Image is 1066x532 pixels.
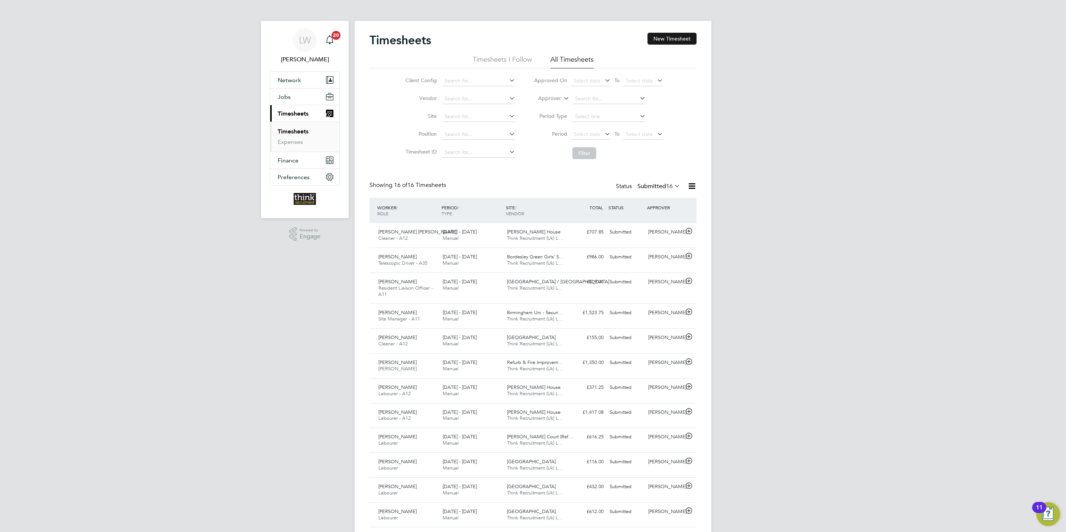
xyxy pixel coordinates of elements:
label: Position [403,130,437,137]
span: Manual [443,260,459,266]
span: Think Recruitment (Uk) L… [507,390,563,397]
span: [PERSON_NAME] [378,334,417,341]
span: Refurb & Fire Improvem… [507,359,563,365]
div: [PERSON_NAME] [645,332,684,344]
button: Open Resource Center, 11 new notifications [1036,502,1060,526]
div: Submitted [607,251,645,263]
span: 16 [666,183,673,190]
div: [PERSON_NAME] [645,381,684,394]
span: Labourer [378,440,398,446]
div: [PERSON_NAME] [645,506,684,518]
span: Select date [626,77,653,84]
div: STATUS [607,201,645,214]
span: [PERSON_NAME] [378,254,417,260]
span: Think Recruitment (Uk) L… [507,490,563,496]
span: [DATE] - [DATE] [443,359,477,365]
span: Manual [443,285,459,291]
a: 20 [322,28,337,52]
div: [PERSON_NAME] [645,431,684,443]
span: Select date [574,77,600,84]
span: [PERSON_NAME] [378,384,417,390]
div: Submitted [607,406,645,419]
span: Engage [300,233,320,240]
span: [DATE] - [DATE] [443,254,477,260]
span: Timesheets [278,110,309,117]
div: 11 [1036,507,1043,517]
div: £986.00 [568,251,607,263]
label: Approved On [534,77,567,84]
span: TOTAL [589,204,603,210]
span: Powered by [300,227,320,233]
span: Preferences [278,174,310,181]
button: Finance [270,152,339,168]
input: Search for... [442,94,515,104]
span: To [612,129,622,139]
div: APPROVER [645,201,684,214]
div: Submitted [607,307,645,319]
span: [DATE] - [DATE] [443,278,477,285]
div: WORKER [375,201,440,220]
label: Submitted [637,183,680,190]
span: [DATE] - [DATE] [443,433,477,440]
span: [GEOGRAPHIC_DATA] / [GEOGRAPHIC_DATA] [507,278,609,285]
span: / [458,204,459,210]
span: LW [299,35,311,45]
span: Jobs [278,93,291,100]
span: [DATE] - [DATE] [443,309,477,316]
span: Labourer [378,515,398,521]
img: thinkrecruitment-logo-retina.png [294,193,316,205]
span: / [396,204,398,210]
div: SITE [504,201,568,220]
span: Think Recruitment (Uk) L… [507,235,563,241]
span: Select date [574,131,600,138]
span: 20 [332,31,340,40]
div: £371.25 [568,381,607,394]
span: [DATE] - [DATE] [443,384,477,390]
span: Manual [443,490,459,496]
span: 16 Timesheets [394,181,446,189]
li: Timesheets I Follow [473,55,532,68]
span: [PERSON_NAME] [378,365,417,372]
input: Search for... [572,94,646,104]
span: [PERSON_NAME] [378,309,417,316]
label: Site [403,113,437,119]
span: Telescopic Driver - A35 [378,260,427,266]
button: Jobs [270,88,339,105]
input: Select one [572,112,646,122]
span: Think Recruitment (Uk) L… [507,440,563,446]
span: [PERSON_NAME] House [507,409,561,415]
span: Labourer [378,490,398,496]
div: Submitted [607,332,645,344]
span: VENDOR [506,210,524,216]
span: Think Recruitment (Uk) L… [507,285,563,291]
span: Manual [443,515,459,521]
input: Search for... [442,129,515,140]
span: [DATE] - [DATE] [443,483,477,490]
span: [PERSON_NAME] House [507,229,561,235]
span: [GEOGRAPHIC_DATA] [507,334,556,341]
div: £616.25 [568,431,607,443]
span: Manual [443,440,459,446]
div: £1,350.00 [568,357,607,369]
span: Think Recruitment (Uk) L… [507,260,563,266]
label: Vendor [403,95,437,101]
a: Expenses [278,138,303,145]
span: Bordesley Green Girls' S… [507,254,564,260]
div: PERIOD [440,201,504,220]
span: Lee Whitehead [270,55,340,64]
span: [DATE] - [DATE] [443,334,477,341]
span: Think Recruitment (Uk) L… [507,316,563,322]
div: Showing [369,181,448,189]
div: Submitted [607,456,645,468]
div: Timesheets [270,122,339,152]
span: Think Recruitment (Uk) L… [507,365,563,372]
span: Cleaner - A12 [378,235,408,241]
div: [PERSON_NAME] [645,226,684,238]
nav: Main navigation [261,21,349,218]
span: Manual [443,415,459,421]
button: Preferences [270,169,339,185]
h2: Timesheets [369,33,431,48]
span: Manual [443,341,459,347]
a: Timesheets [278,128,309,135]
button: Network [270,72,339,88]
